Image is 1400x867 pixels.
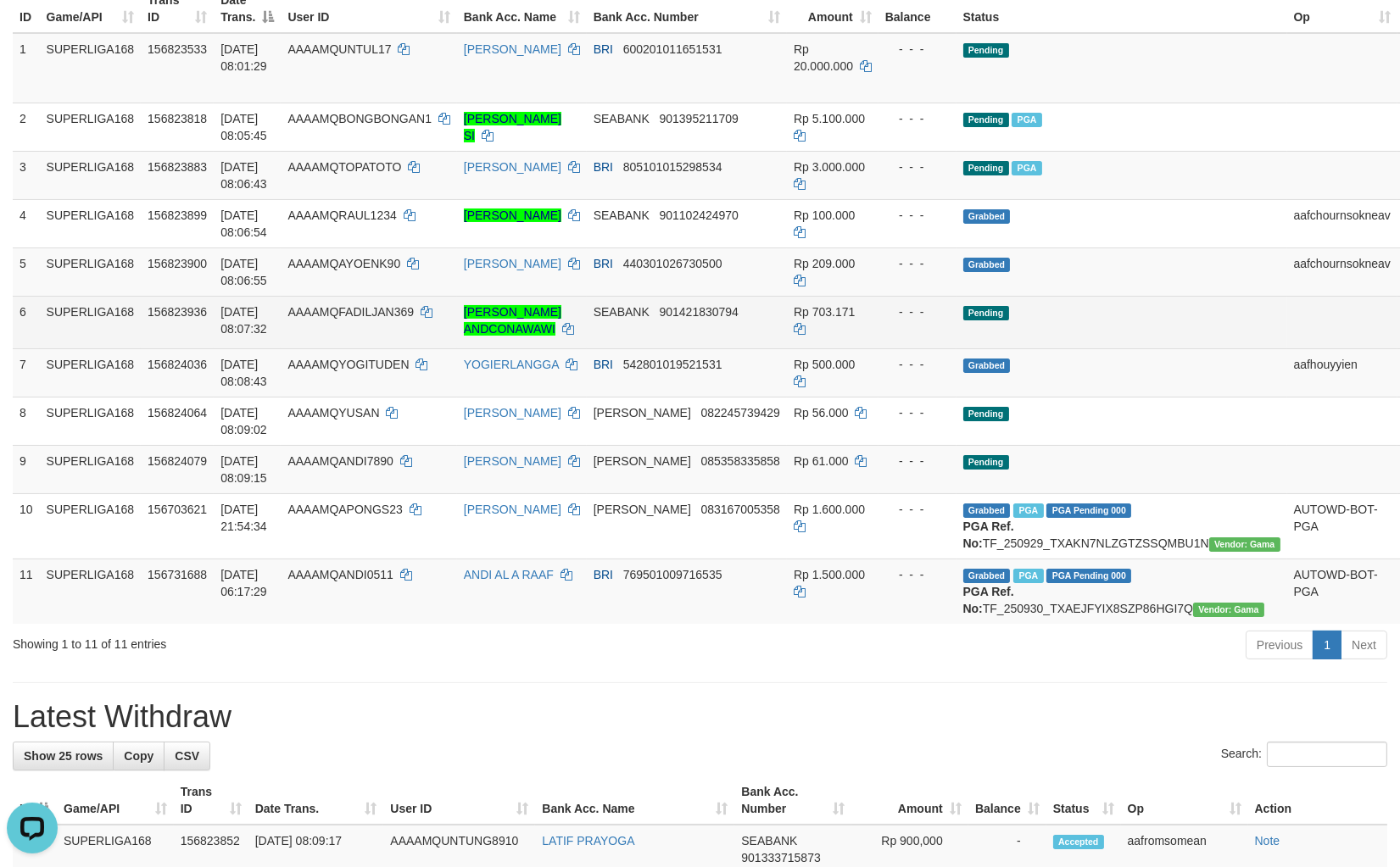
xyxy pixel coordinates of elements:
span: Rp 100.000 [794,208,855,222]
td: 1 [13,33,40,103]
th: Trans ID: activate to sort column ascending [174,776,248,825]
a: Copy [113,742,165,770]
span: AAAAMQYUSAN [287,406,379,420]
span: Copy 083167005358 to clipboard [701,503,780,516]
span: Copy 805101015298534 to clipboard [623,160,722,174]
div: - - - [885,207,950,224]
span: Marked by aafchhiseyha [1013,503,1043,518]
span: Pending [963,455,1009,470]
span: Vendor URL: https://trx31.1velocity.biz [1193,603,1264,617]
span: PGA Pending [1046,503,1131,518]
span: Copy 901421830794 to clipboard [660,305,739,319]
span: BRI [594,358,613,371]
td: 8 [13,397,40,445]
button: Open LiveChat chat widget [7,7,58,58]
td: SUPERLIGA168 [40,151,142,199]
td: SUPERLIGA168 [40,445,142,493]
td: aafhouyyien [1287,348,1397,397]
span: Marked by aafromsomean [1012,113,1041,127]
span: BRI [594,42,613,56]
span: Pending [963,407,1009,421]
span: AAAAMQUNTUL17 [287,42,391,56]
span: CSV [175,749,199,763]
span: SEABANK [594,112,650,125]
th: Action [1248,776,1387,825]
span: Rp 1.600.000 [794,503,865,516]
td: SUPERLIGA168 [40,199,142,247]
div: - - - [885,356,950,373]
a: [PERSON_NAME] [464,208,561,222]
span: Pending [963,161,1009,175]
span: Copy 600201011651531 to clipboard [623,42,722,56]
span: [DATE] 08:08:43 [220,358,267,388]
a: [PERSON_NAME] [464,406,561,420]
a: Note [1255,834,1280,848]
span: Copy [124,749,153,763]
a: [PERSON_NAME] [464,257,561,270]
td: 3 [13,151,40,199]
span: 156824064 [148,406,207,420]
span: [DATE] 08:06:55 [220,257,267,287]
span: 156703621 [148,503,207,516]
span: Copy 769501009716535 to clipboard [623,568,722,581]
span: AAAAMQANDI7890 [287,454,393,468]
span: 156824036 [148,358,207,371]
span: 156823899 [148,208,207,222]
th: Bank Acc. Number: activate to sort column ascending [734,776,851,825]
span: AAAAMQRAUL1234 [287,208,396,222]
div: - - - [885,110,950,127]
span: Rp 61.000 [794,454,849,468]
span: Copy 901333715873 to clipboard [741,851,820,864]
th: Amount: activate to sort column ascending [851,776,968,825]
span: Rp 5.100.000 [794,112,865,125]
span: Pending [963,43,1009,58]
a: 1 [1313,631,1341,659]
span: [PERSON_NAME] [594,503,691,516]
span: Grabbed [963,569,1011,583]
span: Grabbed [963,503,1011,518]
span: Copy 082245739429 to clipboard [701,406,780,420]
span: Rp 3.000.000 [794,160,865,174]
td: 10 [13,493,40,559]
span: Rp 703.171 [794,305,855,319]
span: Accepted [1053,835,1104,849]
td: SUPERLIGA168 [40,559,142,624]
span: [DATE] 08:05:45 [220,112,267,142]
span: [DATE] 08:06:54 [220,208,267,239]
th: Balance: activate to sort column ascending [968,776,1046,825]
span: AAAAMQBONGBONGAN1 [287,112,432,125]
th: Op: activate to sort column ascending [1121,776,1248,825]
span: Copy 901395211709 to clipboard [660,112,739,125]
div: - - - [885,255,950,272]
b: PGA Ref. No: [963,520,1014,550]
span: Rp 56.000 [794,406,849,420]
input: Search: [1267,742,1387,767]
span: 156823533 [148,42,207,56]
a: [PERSON_NAME] [464,160,561,174]
span: [DATE] 08:06:43 [220,160,267,191]
a: [PERSON_NAME] [464,454,561,468]
span: Vendor URL: https://trx31.1velocity.biz [1209,537,1280,552]
h1: Latest Withdraw [13,700,1387,734]
th: ID: activate to sort column descending [13,776,57,825]
span: [PERSON_NAME] [594,454,691,468]
span: Rp 209.000 [794,257,855,270]
span: Grabbed [963,258,1011,272]
td: SUPERLIGA168 [40,348,142,397]
td: 9 [13,445,40,493]
td: AUTOWD-BOT-PGA [1287,493,1397,559]
span: 156823883 [148,160,207,174]
td: TF_250929_TXAKN7NLZGTZSSQMBU1N [957,493,1287,559]
span: Copy 085358335858 to clipboard [701,454,780,468]
a: [PERSON_NAME] ANDCONAWAWI [464,305,561,336]
span: SEABANK [594,208,650,222]
td: 5 [13,247,40,296]
a: [PERSON_NAME] SI [464,112,561,142]
th: Status: activate to sort column ascending [1046,776,1121,825]
span: [DATE] 08:09:02 [220,406,267,436]
span: AAAAMQTOPATOTO [287,160,401,174]
a: [PERSON_NAME] [464,503,561,516]
a: CSV [164,742,210,770]
a: Previous [1246,631,1314,659]
div: - - - [885,303,950,320]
